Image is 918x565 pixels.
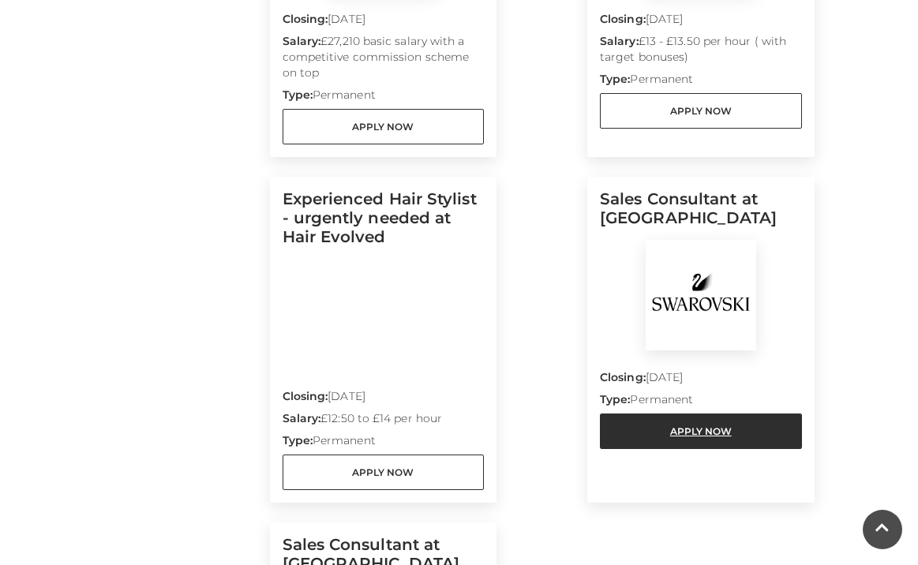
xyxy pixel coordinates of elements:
strong: Type: [283,88,313,102]
p: £12:50 to £14 per hour [283,410,485,432]
strong: Closing: [283,389,328,403]
strong: Type: [600,72,630,86]
p: £27,210 basic salary with a competitive commission scheme on top [283,33,485,87]
p: Permanent [283,432,485,455]
a: Apply Now [600,93,802,129]
p: Permanent [600,391,802,413]
strong: Closing: [600,370,646,384]
p: [DATE] [600,369,802,391]
p: [DATE] [600,11,802,33]
img: Swarovski [646,240,756,350]
p: £13 - £13.50 per hour ( with target bonuses) [600,33,802,71]
strong: Salary: [600,34,639,48]
p: [DATE] [283,11,485,33]
a: Apply Now [600,413,802,449]
strong: Type: [283,433,313,447]
strong: Salary: [283,34,321,48]
strong: Type: [600,392,630,406]
h5: Sales Consultant at [GEOGRAPHIC_DATA] [600,189,802,240]
strong: Closing: [600,12,646,26]
p: Permanent [600,71,802,93]
p: [DATE] [283,388,485,410]
h5: Experienced Hair Stylist - urgently needed at Hair Evolved [283,189,485,259]
p: Permanent [283,87,485,109]
strong: Salary: [283,411,321,425]
a: Apply Now [283,109,485,144]
a: Apply Now [283,455,485,490]
strong: Closing: [283,12,328,26]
